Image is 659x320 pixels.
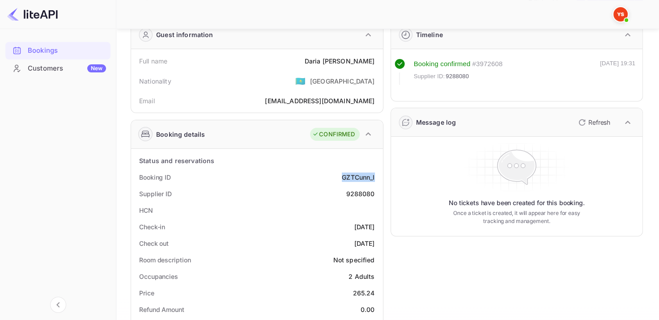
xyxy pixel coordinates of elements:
[139,96,155,105] div: Email
[346,189,374,198] div: 9288080
[588,118,610,127] p: Refresh
[139,222,165,232] div: Check-in
[139,189,172,198] div: Supplier ID
[333,255,375,265] div: Not specified
[265,96,374,105] div: [EMAIL_ADDRESS][DOMAIN_NAME]
[28,63,106,74] div: Customers
[87,64,106,72] div: New
[342,173,374,182] div: GZTCunn_I
[28,46,106,56] div: Bookings
[613,7,628,21] img: Yandex Support
[139,76,171,86] div: Nationality
[354,222,375,232] div: [DATE]
[139,239,169,248] div: Check out
[139,305,184,314] div: Refund Amount
[414,59,471,69] div: Booking confirmed
[7,7,58,21] img: LiteAPI logo
[156,130,205,139] div: Booking details
[305,56,375,66] div: Daria [PERSON_NAME]
[5,42,111,59] a: Bookings
[139,206,153,215] div: HCN
[349,272,374,281] div: 2 Adults
[472,59,502,69] div: # 3972608
[139,156,214,165] div: Status and reservations
[156,30,213,39] div: Guest information
[353,288,375,298] div: 265.24
[5,42,111,59] div: Bookings
[414,72,445,81] span: Supplier ID:
[312,130,355,139] div: CONFIRMED
[361,305,375,314] div: 0.00
[50,297,66,313] button: Collapse navigation
[295,73,306,89] span: United States
[600,59,635,85] div: [DATE] 19:31
[5,60,111,76] a: CustomersNew
[449,198,585,207] p: No tickets have been created for this booking.
[139,56,167,66] div: Full name
[139,173,171,182] div: Booking ID
[354,239,375,248] div: [DATE]
[446,72,469,81] span: 9288080
[139,255,191,265] div: Room description
[449,209,584,225] p: Once a ticket is created, it will appear here for easy tracking and management.
[139,288,154,298] div: Price
[139,272,178,281] div: Occupancies
[573,115,614,130] button: Refresh
[416,118,456,127] div: Message log
[416,30,443,39] div: Timeline
[310,76,375,86] div: [GEOGRAPHIC_DATA]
